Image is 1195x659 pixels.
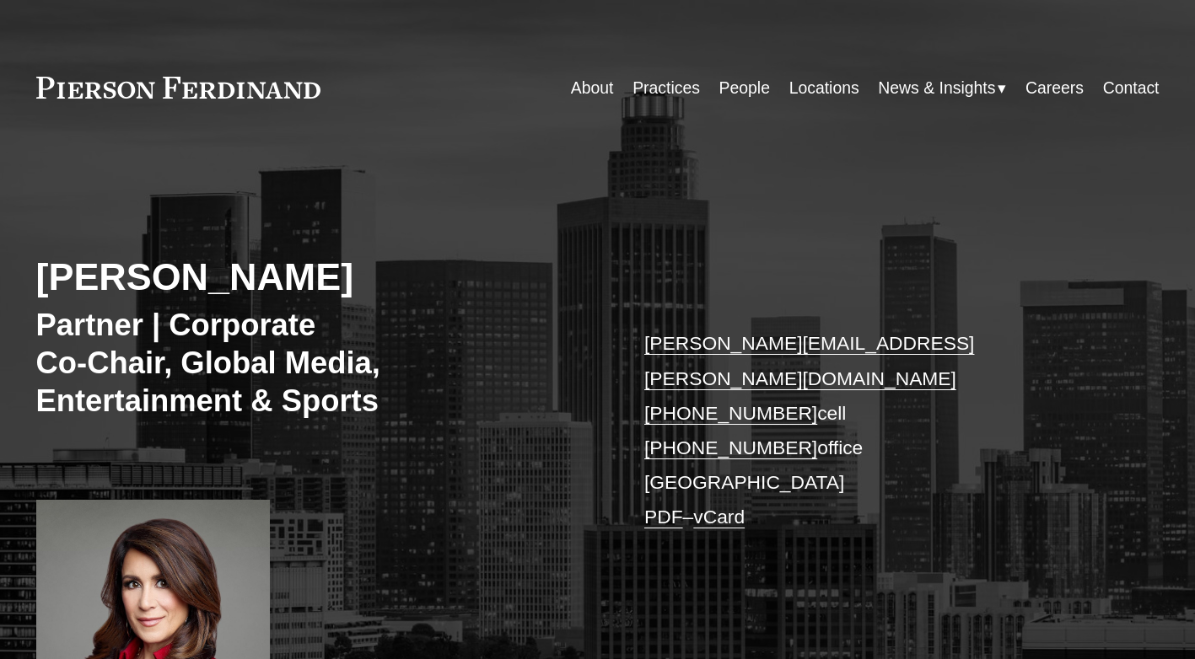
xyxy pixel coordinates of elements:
[632,72,700,104] a: Practices
[693,506,745,528] a: vCard
[36,306,552,420] h3: Partner | Corporate Co-Chair, Global Media, Entertainment & Sports
[1025,72,1084,104] a: Careers
[644,402,817,424] a: [PHONE_NUMBER]
[878,72,1006,104] a: folder dropdown
[878,73,995,103] span: News & Insights
[36,254,598,300] h2: [PERSON_NAME]
[644,332,974,388] a: [PERSON_NAME][EMAIL_ADDRESS][PERSON_NAME][DOMAIN_NAME]
[1103,72,1160,104] a: Contact
[789,72,859,104] a: Locations
[644,326,1112,533] p: cell office [GEOGRAPHIC_DATA] –
[644,437,817,458] a: [PHONE_NUMBER]
[644,506,683,528] a: PDF
[719,72,770,104] a: People
[571,72,614,104] a: About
